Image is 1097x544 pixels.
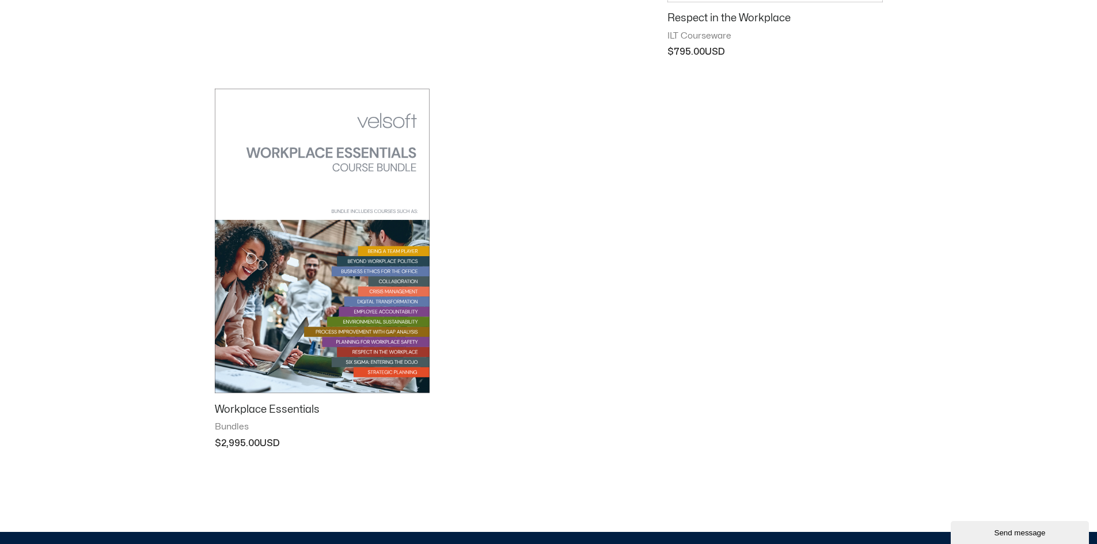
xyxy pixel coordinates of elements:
[215,403,430,421] a: Workplace Essentials
[667,31,882,42] span: ILT Courseware
[667,47,705,56] bdi: 795.00
[215,439,221,448] span: $
[215,439,260,448] bdi: 2,995.00
[667,12,882,30] a: Respect in the Workplace
[215,89,430,393] img: Workplace Essential Skills Training Courses
[215,403,430,416] h2: Workplace Essentials
[667,12,882,25] h2: Respect in the Workplace
[667,47,674,56] span: $
[215,421,430,433] span: Bundles
[951,519,1091,544] iframe: chat widget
